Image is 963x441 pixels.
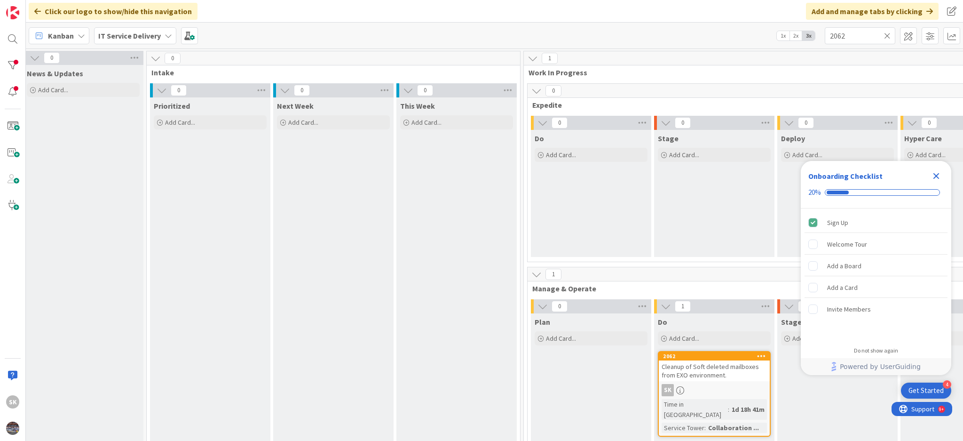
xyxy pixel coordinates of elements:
div: 2062Cleanup of Soft deleted mailboxes from EXO environment. [659,352,770,381]
div: SK [6,395,19,409]
div: Collaboration ... [706,423,761,433]
div: Do not show again [854,347,898,354]
span: Add Card... [669,334,699,343]
span: Add Card... [38,86,68,94]
div: Service Tower [662,423,704,433]
div: Welcome Tour is incomplete. [805,234,947,255]
div: Sign Up is complete. [805,212,947,233]
div: Close Checklist [929,168,944,184]
span: 0 [552,117,568,128]
span: Kanban [48,30,74,41]
span: Add Card... [916,151,946,159]
div: Invite Members is incomplete. [805,299,947,320]
span: 0 [294,85,310,96]
span: Add Card... [546,151,576,159]
div: Invite Members [827,304,871,315]
span: Plan [535,317,550,327]
div: 4 [943,380,951,389]
span: 0 [44,52,60,64]
div: Onboarding Checklist [808,170,883,182]
span: 1x [777,31,789,40]
span: Prioritized [154,101,190,111]
div: 2062 [659,352,770,361]
div: 9+ [47,4,52,11]
span: 0 [675,117,691,128]
span: 0 [165,53,181,64]
span: Hyper Care [904,134,942,143]
span: Add Card... [792,334,822,343]
div: Checklist Container [801,161,951,375]
input: Quick Filter... [825,27,895,44]
span: Add Card... [288,118,318,127]
div: Add a Card [827,282,858,293]
span: 1 [675,301,691,312]
div: 1d 18h 41m [729,404,767,415]
span: Do [535,134,544,143]
span: 0 [798,301,814,312]
span: Support [20,1,43,13]
div: Sign Up [827,217,848,228]
span: News & Updates [27,69,83,78]
span: Next Week [277,101,314,111]
img: Visit kanbanzone.com [6,6,19,19]
a: Powered by UserGuiding [805,358,947,375]
span: Deploy [781,134,805,143]
div: Footer [801,358,951,375]
b: IT Service Delivery [98,31,161,40]
span: Add Card... [546,334,576,343]
div: Click our logo to show/hide this navigation [29,3,197,20]
span: Stage [658,134,679,143]
span: Powered by UserGuiding [840,361,921,372]
div: Add and manage tabs by clicking [806,3,939,20]
span: Intake [151,68,508,77]
div: Checklist progress: 20% [808,188,944,197]
div: SK [659,384,770,396]
div: 2062 [663,353,770,360]
span: Do [658,317,667,327]
span: 2x [789,31,802,40]
div: Welcome Tour [827,239,867,250]
div: 20% [808,188,821,197]
div: SK [662,384,674,396]
span: 0 [552,301,568,312]
span: : [728,404,729,415]
div: Get Started [908,386,944,395]
span: Add Card... [669,151,699,159]
span: 3x [802,31,815,40]
span: Add Card... [165,118,195,127]
span: Add Card... [792,151,822,159]
img: avatar [6,422,19,435]
div: Add a Card is incomplete. [805,277,947,298]
span: Stage [781,317,802,327]
span: 0 [545,85,561,96]
span: This Week [400,101,435,111]
span: 0 [171,85,187,96]
span: 0 [417,85,433,96]
div: Open Get Started checklist, remaining modules: 4 [901,383,951,399]
span: Add Card... [411,118,442,127]
span: Cleanup of Soft deleted mailboxes from EXO environment. [662,362,759,379]
span: 0 [798,117,814,128]
div: Add a Board [827,260,861,272]
div: Time in [GEOGRAPHIC_DATA] [662,399,728,420]
div: Add a Board is incomplete. [805,256,947,276]
span: : [704,423,706,433]
div: Checklist items [801,208,951,341]
span: 1 [545,269,561,280]
span: 1 [542,53,558,64]
span: 0 [921,117,937,128]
